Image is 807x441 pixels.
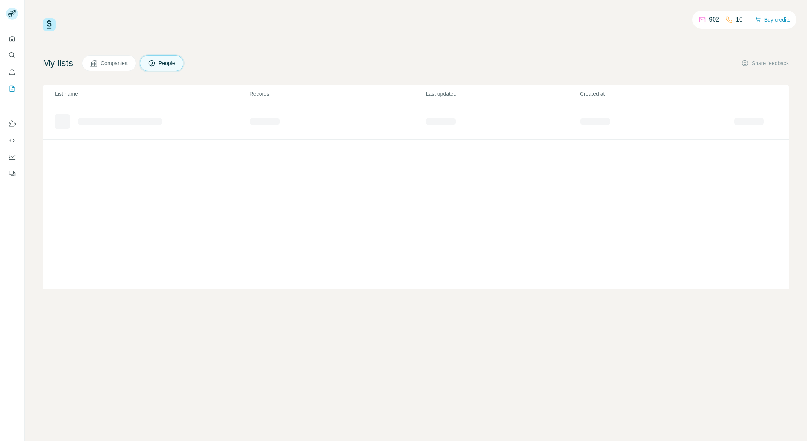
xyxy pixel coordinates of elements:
p: 902 [709,15,719,24]
button: Buy credits [755,14,790,25]
p: List name [55,90,249,98]
p: Last updated [426,90,579,98]
button: Enrich CSV [6,65,18,79]
button: Search [6,48,18,62]
span: Companies [101,59,128,67]
h4: My lists [43,57,73,69]
p: Records [250,90,425,98]
button: Use Surfe on LinkedIn [6,117,18,131]
span: People [159,59,176,67]
p: 16 [736,15,743,24]
button: Use Surfe API [6,134,18,147]
button: Dashboard [6,150,18,164]
button: My lists [6,82,18,95]
img: Surfe Logo [43,18,56,31]
button: Share feedback [741,59,789,67]
button: Feedback [6,167,18,181]
button: Quick start [6,32,18,45]
p: Created at [580,90,733,98]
